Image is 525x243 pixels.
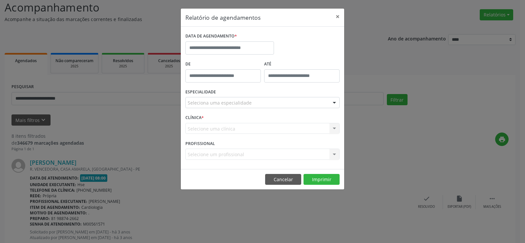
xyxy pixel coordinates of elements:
h5: Relatório de agendamentos [185,13,261,22]
label: CLÍNICA [185,113,204,123]
span: Seleciona uma especialidade [188,99,252,106]
label: ESPECIALIDADE [185,87,216,97]
button: Close [331,9,344,25]
label: De [185,59,261,69]
label: DATA DE AGENDAMENTO [185,31,237,41]
label: PROFISSIONAL [185,138,215,149]
button: Cancelar [265,174,301,185]
label: ATÉ [264,59,340,69]
button: Imprimir [304,174,340,185]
